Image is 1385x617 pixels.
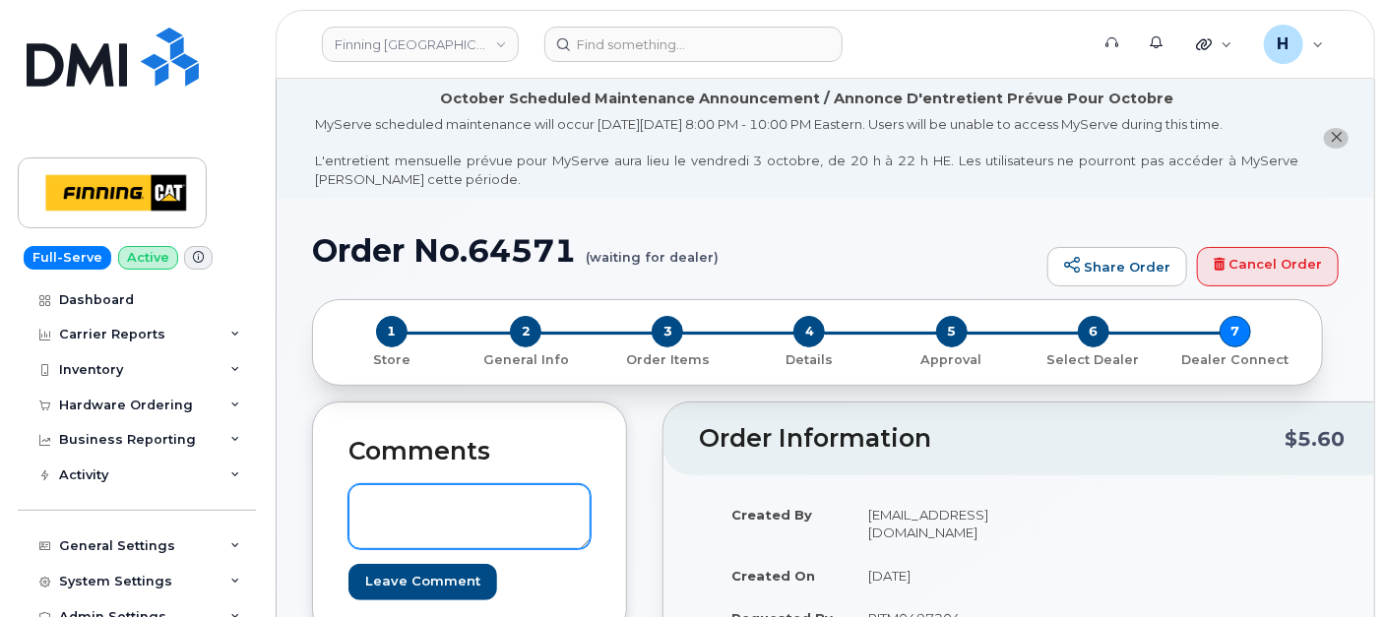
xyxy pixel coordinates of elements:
[851,493,1015,554] td: [EMAIL_ADDRESS][DOMAIN_NAME]
[1197,247,1339,286] a: Cancel Order
[1285,420,1345,458] div: $5.60
[1078,316,1109,347] span: 6
[312,233,1038,268] h1: Order No.64571
[1023,347,1165,368] a: 6 Select Dealer
[440,89,1173,109] div: October Scheduled Maintenance Announcement / Annonce D'entretient Prévue Pour Octobre
[337,351,447,369] p: Store
[746,351,872,369] p: Details
[889,351,1015,369] p: Approval
[348,564,497,600] input: Leave Comment
[731,507,812,523] strong: Created By
[348,438,591,465] h2: Comments
[329,347,455,368] a: 1 Store
[315,115,1298,188] div: MyServe scheduled maintenance will occur [DATE][DATE] 8:00 PM - 10:00 PM Eastern. Users will be u...
[1047,247,1187,286] a: Share Order
[936,316,968,347] span: 5
[1324,128,1349,149] button: close notification
[604,351,730,369] p: Order Items
[793,316,825,347] span: 4
[376,316,408,347] span: 1
[1031,351,1157,369] p: Select Dealer
[463,351,589,369] p: General Info
[731,568,815,584] strong: Created On
[586,233,719,264] small: (waiting for dealer)
[510,316,541,347] span: 2
[455,347,597,368] a: 2 General Info
[652,316,683,347] span: 3
[881,347,1023,368] a: 5 Approval
[699,425,1285,453] h2: Order Information
[597,347,738,368] a: 3 Order Items
[738,347,880,368] a: 4 Details
[851,554,1015,597] td: [DATE]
